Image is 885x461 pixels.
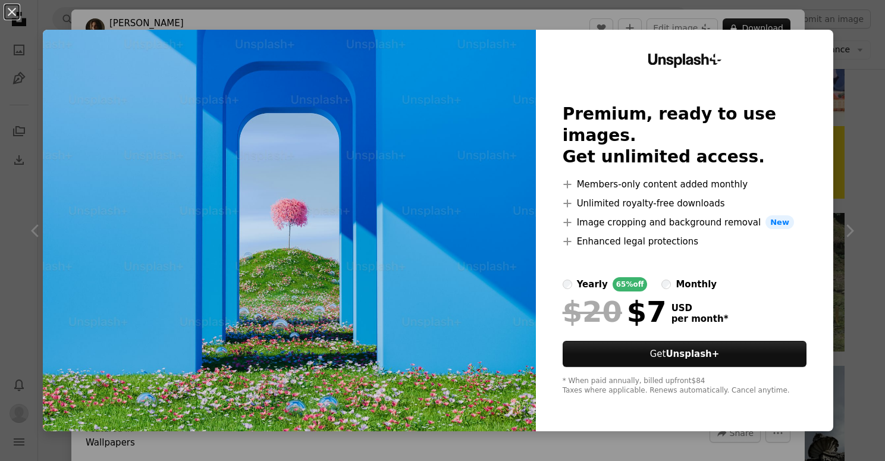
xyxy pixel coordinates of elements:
div: 65% off [613,277,648,291]
li: Image cropping and background removal [563,215,807,230]
input: monthly [661,280,671,289]
span: USD [671,303,729,313]
div: * When paid annually, billed upfront $84 Taxes where applicable. Renews automatically. Cancel any... [563,377,807,396]
li: Enhanced legal protections [563,234,807,249]
div: $7 [563,296,667,327]
span: $20 [563,296,622,327]
input: yearly65%off [563,280,572,289]
span: per month * [671,313,729,324]
div: yearly [577,277,608,291]
strong: Unsplash+ [666,349,719,359]
li: Unlimited royalty-free downloads [563,196,807,211]
a: GetUnsplash+ [563,341,807,367]
div: monthly [676,277,717,291]
li: Members-only content added monthly [563,177,807,192]
span: New [765,215,794,230]
h2: Premium, ready to use images. Get unlimited access. [563,104,807,168]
